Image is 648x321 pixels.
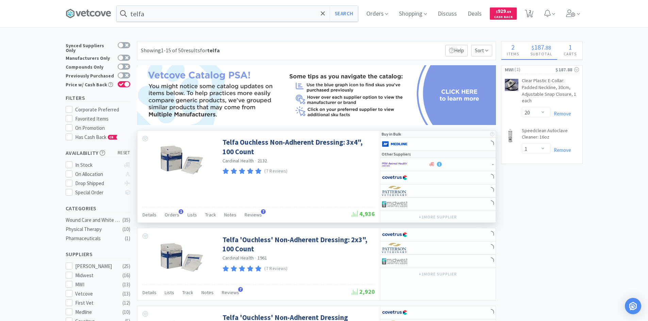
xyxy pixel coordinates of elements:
div: Wound Care and White Goods [66,216,121,224]
div: ( 16 ) [122,271,130,280]
span: reset [118,149,130,157]
div: ( 10 ) [122,308,130,316]
button: +1more supplier [415,212,460,222]
div: First Vet [75,299,117,307]
div: Vetcove [75,290,117,298]
span: $ [532,44,534,51]
a: Cardinal Health [222,158,254,164]
span: Notes [201,289,214,296]
span: Track [205,212,216,218]
button: Search [330,6,358,21]
div: ( 35 ) [122,216,130,224]
h4: Subtotal [525,51,558,57]
span: 4,936 [352,210,375,218]
div: Special Order [75,189,120,197]
span: Details [143,212,156,218]
p: Help [445,45,468,56]
a: $929.69Cash Back [490,4,517,23]
span: 187 [534,43,544,51]
img: 4dd14cff54a648ac9e977f0c5da9bc2e_5.png [382,199,408,209]
div: Pharmaceuticals [66,234,121,243]
img: 77fca1acd8b6420a9015268ca798ef17_1.png [382,230,408,240]
div: Compounds Only [66,64,114,69]
div: Manufacturers Only [66,55,114,60]
img: f5e969b455434c6296c6d81ef179fa71_3.png [382,186,408,196]
div: Drop Shipped [75,179,120,188]
span: for [200,47,220,54]
img: f6b2451649754179b5b4e0c70c3f7cb0_2.png [382,159,408,170]
span: · [255,255,256,261]
span: Sort [471,45,492,56]
span: 7 [238,287,243,292]
input: Search by item, sku, manufacturer, ingredient, size... [117,6,358,21]
span: $ [496,10,498,14]
div: Previously Purchased [66,72,114,78]
a: Remove [550,147,571,153]
a: Remove [550,110,571,117]
span: 1 [568,43,572,51]
div: Medline [75,308,117,316]
span: ( 2 ) [514,66,555,73]
h5: Suppliers [66,250,130,258]
img: 77fca1acd8b6420a9015268ca798ef17_1.png [382,307,408,318]
a: Telfa Ouchless Non-Adherent Dressing: 3x4", 100 Count [222,138,373,156]
img: 5482e73545544c39a0dbb2f4511fbfeb_13179.png [505,129,516,142]
span: · [255,158,256,164]
strong: telfa [207,47,220,54]
h5: Availability [66,149,130,157]
p: (7 Reviews) [264,168,287,175]
p: (7 Reviews) [264,265,287,272]
div: . [525,44,558,51]
a: Clear Plastic E-Collar: Padded Neckline, 30cm, Adjustable Snap Closure, 1 each [522,77,579,107]
div: Synced Suppliers Only [66,42,114,53]
span: Reviews [245,212,262,218]
div: Favorited Items [75,115,130,123]
img: 49568e65bea1454790991d0b9f7887ab_6784.png [505,79,518,91]
a: Speedclean Autoclave Cleaner: 16oz [522,127,579,143]
p: Buy in Bulk [382,131,401,137]
div: MWI [75,281,117,289]
a: Discuss [435,11,460,17]
span: 2 [511,43,515,51]
img: 4dd14cff54a648ac9e977f0c5da9bc2e_5.png [382,256,408,266]
a: Deals [465,11,484,17]
img: a646391c64b94eb2892348a965bf03f3_134.png [382,139,408,149]
div: [PERSON_NAME] [75,262,117,270]
span: 1 [179,209,183,214]
span: 2,920 [352,288,375,296]
img: b7b408f5e74140efbb638c7289f04bb9_167477.png [160,235,204,279]
div: $187.88 [555,66,579,73]
span: 7 [261,209,266,214]
h4: Items [501,51,525,57]
span: Has Cash Back [75,134,118,140]
span: Lists [165,289,174,296]
span: 88 [546,44,551,51]
div: ( 10 ) [122,225,130,233]
span: Reviews [222,289,239,296]
div: ( 12 ) [122,299,130,307]
a: Telfa 'Ouchless' Non-Adherent Dressing: 2x3", 100 Count [222,235,373,254]
div: Showing 1-15 of 50 results [141,46,220,55]
img: f5e969b455434c6296c6d81ef179fa71_3.png [382,243,408,253]
a: Cardinal Health [222,255,254,261]
div: In Stock [75,161,120,169]
span: MWI [505,66,514,73]
span: Cash Back [494,15,513,20]
div: Corporate Preferred [75,106,130,114]
span: . 69 [506,10,511,14]
div: Physical Therapy [66,225,121,233]
a: 2 [522,12,536,18]
div: Midwest [75,271,117,280]
h5: Filters [66,94,130,102]
img: 1a210bcbb5af4e71a27b6a5a2109a73a.png [137,65,496,125]
span: 929 [496,8,511,14]
span: 1961 [257,255,267,261]
span: Track [182,289,193,296]
div: Price w/ Cash Back [66,81,114,87]
div: On Promotion [75,124,130,132]
span: 2132 [257,158,267,164]
span: Notes [224,212,236,218]
div: ( 13 ) [122,290,130,298]
button: +1more supplier [415,269,460,279]
div: ( 1 ) [125,234,130,243]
